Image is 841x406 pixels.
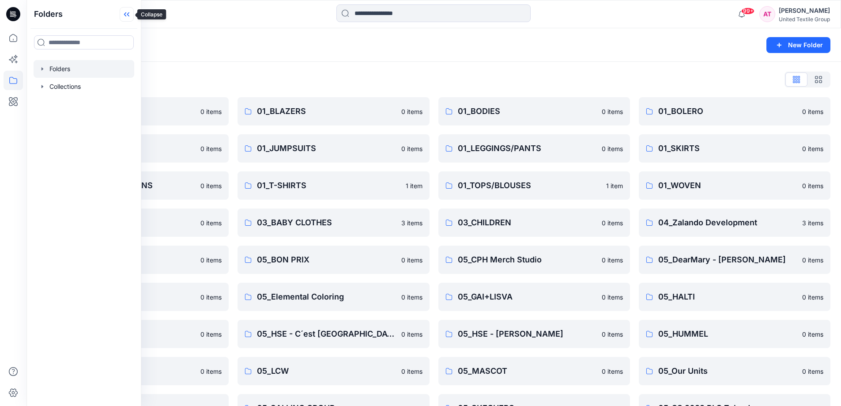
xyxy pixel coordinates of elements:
[606,181,623,190] p: 1 item
[401,107,422,116] p: 0 items
[802,218,823,228] p: 3 items
[200,255,222,265] p: 0 items
[401,255,422,265] p: 0 items
[200,218,222,228] p: 0 items
[602,255,623,265] p: 0 items
[458,328,596,340] p: 05_HSE - [PERSON_NAME]
[238,97,429,125] a: 01_BLAZERS0 items
[438,320,630,348] a: 05_HSE - [PERSON_NAME]0 items
[658,216,797,229] p: 04_Zalando Development
[802,107,823,116] p: 0 items
[766,37,830,53] button: New Folder
[741,8,754,15] span: 99+
[458,105,596,118] p: 01_BODIES
[658,365,797,377] p: 05_Our Units
[401,330,422,339] p: 0 items
[658,179,797,192] p: 01_WOVEN
[759,6,775,22] div: AT
[458,142,596,155] p: 01_LEGGINGS/PANTS
[658,142,797,155] p: 01_SKIRTS
[257,291,396,303] p: 05_Elemental Coloring
[602,292,623,302] p: 0 items
[779,5,830,16] div: [PERSON_NAME]
[658,105,797,118] p: 01_BOLERO
[200,292,222,302] p: 0 items
[802,330,823,339] p: 0 items
[458,179,601,192] p: 01_TOPS/BLOUSES
[639,320,830,348] a: 05_HUMMEL0 items
[238,134,429,163] a: 01_JUMPSUITS0 items
[406,181,422,190] p: 1 item
[401,144,422,153] p: 0 items
[200,107,222,116] p: 0 items
[257,142,396,155] p: 01_JUMPSUITS
[639,283,830,311] a: 05_HALTI0 items
[438,134,630,163] a: 01_LEGGINGS/PANTS0 items
[238,283,429,311] a: 05_Elemental Coloring0 items
[802,292,823,302] p: 0 items
[602,107,623,116] p: 0 items
[802,181,823,190] p: 0 items
[802,255,823,265] p: 0 items
[401,292,422,302] p: 0 items
[438,246,630,274] a: 05_CPH Merch Studio0 items
[658,291,797,303] p: 05_HALTI
[200,367,222,376] p: 0 items
[639,246,830,274] a: 05_DearMary - [PERSON_NAME]0 items
[438,97,630,125] a: 01_BODIES0 items
[458,216,596,229] p: 03_CHILDREN
[257,328,396,340] p: 05_HSE - C´est [GEOGRAPHIC_DATA]
[257,179,400,192] p: 01_T-SHIRTS
[602,367,623,376] p: 0 items
[200,181,222,190] p: 0 items
[238,246,429,274] a: 05_BON PRIX0 items
[401,218,422,228] p: 3 items
[200,330,222,339] p: 0 items
[438,171,630,200] a: 01_TOPS/BLOUSES1 item
[602,144,623,153] p: 0 items
[257,254,396,266] p: 05_BON PRIX
[658,328,797,340] p: 05_HUMMEL
[238,357,429,385] a: 05_LCW0 items
[257,216,396,229] p: 03_BABY CLOTHES
[458,291,596,303] p: 05_GAI+LISVA
[438,283,630,311] a: 05_GAI+LISVA0 items
[438,209,630,237] a: 03_CHILDREN0 items
[257,365,396,377] p: 05_LCW
[458,365,596,377] p: 05_MASCOT
[458,254,596,266] p: 05_CPH Merch Studio
[401,367,422,376] p: 0 items
[639,97,830,125] a: 01_BOLERO0 items
[238,171,429,200] a: 01_T-SHIRTS1 item
[602,218,623,228] p: 0 items
[438,357,630,385] a: 05_MASCOT0 items
[238,209,429,237] a: 03_BABY CLOTHES3 items
[802,367,823,376] p: 0 items
[238,320,429,348] a: 05_HSE - C´est [GEOGRAPHIC_DATA]0 items
[779,16,830,23] div: United Textile Group
[639,171,830,200] a: 01_WOVEN0 items
[658,254,797,266] p: 05_DearMary - [PERSON_NAME]
[602,330,623,339] p: 0 items
[257,105,396,118] p: 01_BLAZERS
[639,134,830,163] a: 01_SKIRTS0 items
[639,357,830,385] a: 05_Our Units0 items
[802,144,823,153] p: 0 items
[639,209,830,237] a: 04_Zalando Development3 items
[200,144,222,153] p: 0 items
